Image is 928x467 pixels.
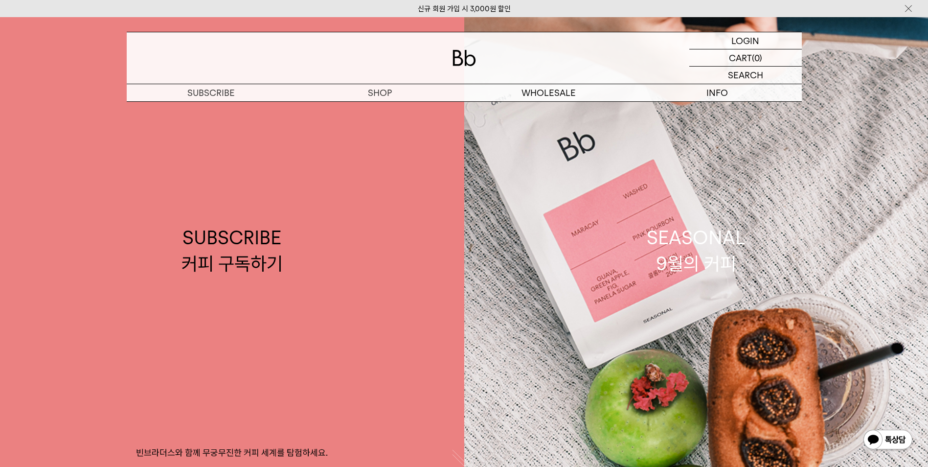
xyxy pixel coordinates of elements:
[689,49,802,67] a: CART (0)
[633,84,802,101] p: INFO
[689,32,802,49] a: LOGIN
[181,225,283,277] div: SUBSCRIBE 커피 구독하기
[464,84,633,101] p: WHOLESALE
[418,4,511,13] a: 신규 회원 가입 시 3,000원 할인
[729,49,752,66] p: CART
[127,84,295,101] a: SUBSCRIBE
[453,50,476,66] img: 로고
[647,225,746,277] div: SEASONAL 9월의 커피
[295,84,464,101] a: SHOP
[731,32,759,49] p: LOGIN
[728,67,763,84] p: SEARCH
[752,49,762,66] p: (0)
[862,429,913,452] img: 카카오톡 채널 1:1 채팅 버튼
